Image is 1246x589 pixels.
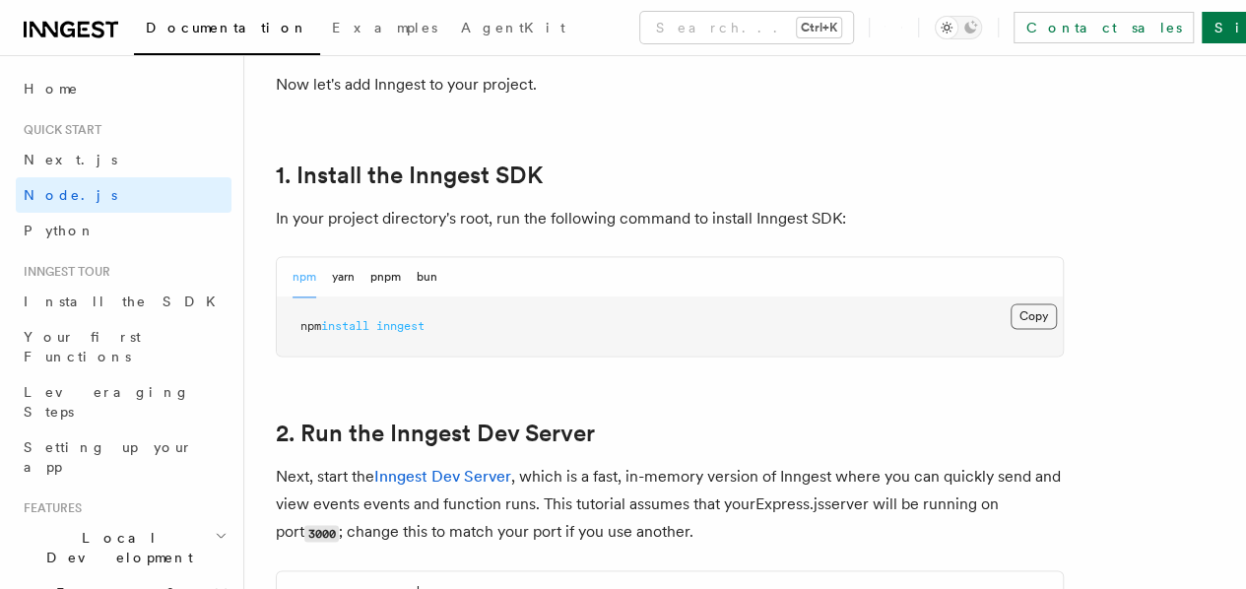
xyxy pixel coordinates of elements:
[461,20,565,35] span: AgentKit
[321,319,369,333] span: install
[300,319,321,333] span: npm
[370,257,401,297] button: pnpm
[797,18,841,37] kbd: Ctrl+K
[24,439,193,475] span: Setting up your app
[376,319,425,333] span: inngest
[24,79,79,98] span: Home
[134,6,320,55] a: Documentation
[276,162,543,189] a: 1. Install the Inngest SDK
[1011,303,1057,329] button: Copy
[24,187,117,203] span: Node.js
[935,16,982,39] button: Toggle dark mode
[1014,12,1194,43] a: Contact sales
[320,6,449,53] a: Examples
[16,213,231,248] a: Python
[276,71,1064,98] p: Now let's add Inngest to your project.
[16,264,110,280] span: Inngest tour
[16,319,231,374] a: Your first Functions
[276,463,1064,547] p: Next, start the , which is a fast, in-memory version of Inngest where you can quickly send and vi...
[16,429,231,485] a: Setting up your app
[16,374,231,429] a: Leveraging Steps
[304,525,339,542] code: 3000
[276,205,1064,232] p: In your project directory's root, run the following command to install Inngest SDK:
[24,384,190,420] span: Leveraging Steps
[16,520,231,575] button: Local Development
[16,528,215,567] span: Local Development
[24,152,117,167] span: Next.js
[16,177,231,213] a: Node.js
[449,6,577,53] a: AgentKit
[640,12,853,43] button: Search...Ctrl+K
[276,420,595,447] a: 2. Run the Inngest Dev Server
[16,71,231,106] a: Home
[293,257,316,297] button: npm
[332,257,355,297] button: yarn
[332,20,437,35] span: Examples
[16,500,82,516] span: Features
[24,329,141,364] span: Your first Functions
[146,20,308,35] span: Documentation
[374,467,511,486] a: Inngest Dev Server
[24,223,96,238] span: Python
[417,257,437,297] button: bun
[24,294,228,309] span: Install the SDK
[16,142,231,177] a: Next.js
[16,122,101,138] span: Quick start
[16,284,231,319] a: Install the SDK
